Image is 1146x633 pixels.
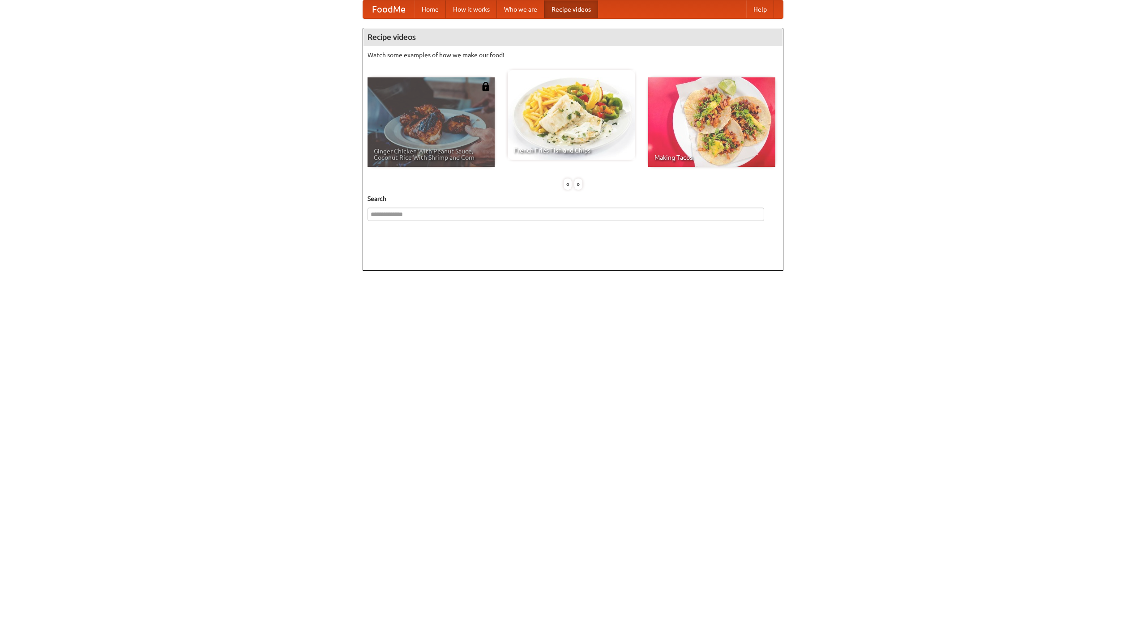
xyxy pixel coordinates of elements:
img: 483408.png [481,82,490,91]
a: Who we are [497,0,544,18]
h4: Recipe videos [363,28,783,46]
span: Making Tacos [654,154,769,161]
h5: Search [368,194,778,203]
a: How it works [446,0,497,18]
div: » [574,178,582,190]
a: Help [746,0,774,18]
span: French Fries Fish and Chips [514,147,629,153]
p: Watch some examples of how we make our food! [368,51,778,59]
a: French Fries Fish and Chips [508,70,635,160]
a: Recipe videos [544,0,598,18]
div: « [564,178,572,190]
a: Making Tacos [648,77,775,167]
a: Home [415,0,446,18]
a: FoodMe [363,0,415,18]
